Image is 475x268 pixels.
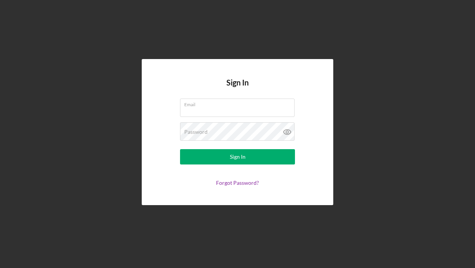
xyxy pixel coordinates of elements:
label: Email [184,99,295,107]
a: Forgot Password? [216,179,259,186]
label: Password [184,129,208,135]
div: Sign In [230,149,246,164]
h4: Sign In [226,78,249,99]
button: Sign In [180,149,295,164]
